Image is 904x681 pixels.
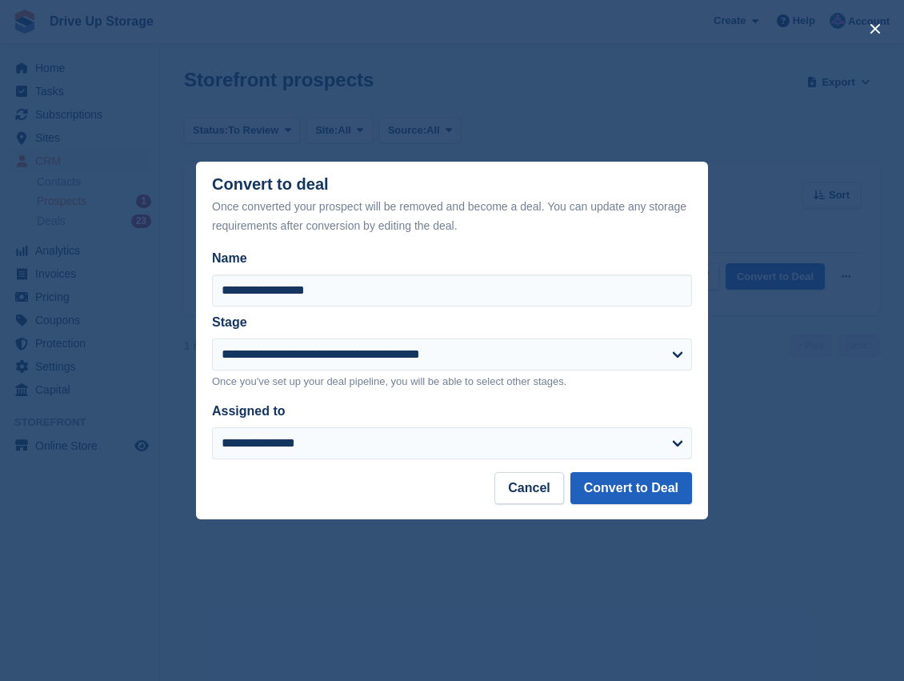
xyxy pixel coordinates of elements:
[212,175,692,235] div: Convert to deal
[212,315,247,329] label: Stage
[570,472,692,504] button: Convert to Deal
[212,404,286,418] label: Assigned to
[212,249,692,268] label: Name
[212,197,692,235] div: Once converted your prospect will be removed and become a deal. You can update any storage requir...
[212,374,692,390] p: Once you've set up your deal pipeline, you will be able to select other stages.
[494,472,563,504] button: Cancel
[862,16,888,42] button: close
